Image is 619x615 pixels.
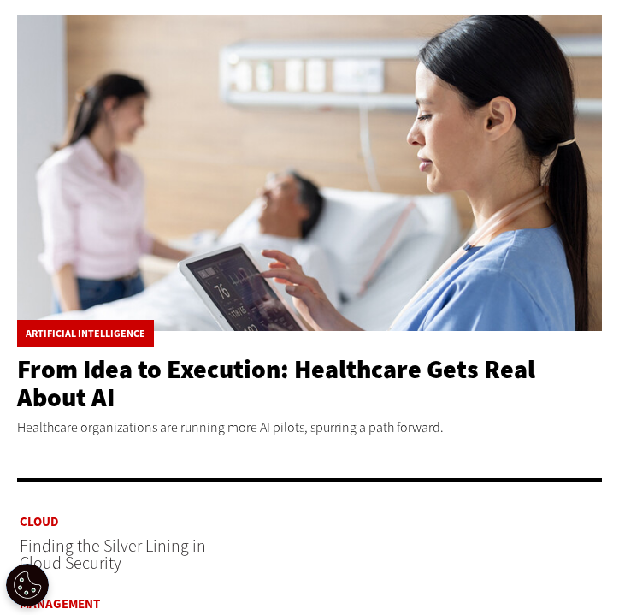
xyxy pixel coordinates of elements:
[6,564,49,606] div: Cookie Settings
[20,516,221,529] a: Cloud
[20,535,206,575] a: Finding the Silver Lining in Cloud Security
[26,328,145,339] a: Artificial Intelligence
[17,417,602,439] p: Healthcare organizations are running more AI pilots, spurring a path forward.
[17,352,535,415] a: From Idea to Execution: Healthcare Gets Real About AI
[6,564,49,606] button: Open Preferences
[17,15,602,332] img: Doctor using tablet
[20,598,455,611] a: Management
